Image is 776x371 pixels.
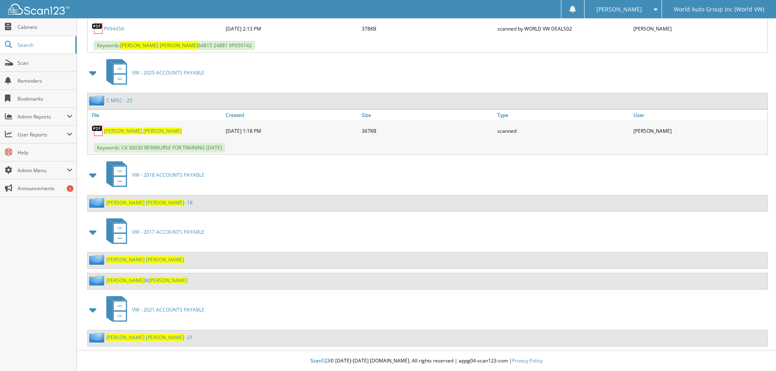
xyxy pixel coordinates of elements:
[106,256,145,263] span: [PERSON_NAME]
[67,185,73,192] div: 5
[495,20,631,37] div: scanned by WORLD VW DEALS02
[89,255,106,265] img: folder2.png
[106,334,193,341] a: [PERSON_NAME] [PERSON_NAME]- 21
[224,110,360,121] a: Created
[674,7,764,12] span: World Auto Group Inc (World VW)
[146,199,184,206] span: [PERSON_NAME]
[89,95,106,105] img: folder2.png
[101,57,204,89] a: VW - 2025 ACCOUNTS PAYABLE
[495,110,631,121] a: Type
[360,110,496,121] a: Size
[18,42,71,48] span: Search
[106,256,184,263] a: [PERSON_NAME] [PERSON_NAME]
[143,127,182,134] span: [PERSON_NAME]
[310,357,330,364] span: Scan123
[18,167,67,174] span: Admin Menu
[18,113,67,120] span: Admin Reports
[106,277,145,284] span: [PERSON_NAME]
[89,332,106,342] img: folder2.png
[224,20,360,37] div: [DATE] 2:13 PM
[92,125,104,137] img: PDF.png
[18,95,73,102] span: Bookmarks
[132,69,204,76] span: VW - 2025 ACCOUNTS PAYABLE
[596,7,642,12] span: [PERSON_NAME]
[360,123,496,139] div: 367KB
[106,199,145,206] span: [PERSON_NAME]
[512,357,543,364] a: Privacy Policy
[104,127,182,134] a: [PERSON_NAME],[PERSON_NAME]
[160,42,198,49] span: [PERSON_NAME]
[106,334,145,341] span: [PERSON_NAME]
[132,228,204,235] span: VW - 2017 ACCOUNTS PAYABLE
[92,22,104,35] img: PDF.png
[8,4,69,15] img: scan123-logo-white.svg
[94,143,225,152] span: Keywords: CK 30030 REIMBURSE FOR TRAINING [DATE]
[89,198,106,208] img: folder2.png
[120,42,158,49] span: [PERSON_NAME]
[18,131,67,138] span: User Reports
[631,123,767,139] div: [PERSON_NAME]
[360,20,496,37] div: 378KB
[89,275,106,285] img: folder2.png
[18,185,73,192] span: Announcements
[224,123,360,139] div: [DATE] 1:18 PM
[631,110,767,121] a: User
[77,351,776,371] div: © [DATE]-[DATE] [DOMAIN_NAME]. All rights reserved | appg04-scan123-com |
[18,149,73,156] span: Help
[106,277,187,284] a: [PERSON_NAME]M[PERSON_NAME]
[101,216,204,248] a: VW - 2017 ACCOUNTS PAYABLE
[88,110,224,121] a: File
[101,159,204,191] a: VW - 2018 ACCOUNTS PAYABLE
[106,199,193,206] a: [PERSON_NAME] [PERSON_NAME]- 18
[101,294,204,326] a: VW - 2021 ACCOUNTS PAYABLE
[18,59,73,66] span: Scan
[631,20,767,37] div: [PERSON_NAME]
[149,277,187,284] span: [PERSON_NAME]
[132,171,204,178] span: VW - 2018 ACCOUNTS PAYABLE
[18,77,73,84] span: Reminders
[18,24,73,31] span: Cabinets
[104,25,124,32] a: PV9445A
[94,41,255,50] span: Keywords: 64815 24881 9P059142
[106,97,132,104] a: C MISC - 25
[495,123,631,139] div: scanned
[132,306,204,313] span: VW - 2021 ACCOUNTS PAYABLE
[146,334,184,341] span: [PERSON_NAME]
[146,256,184,263] span: [PERSON_NAME]
[104,127,142,134] span: [PERSON_NAME]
